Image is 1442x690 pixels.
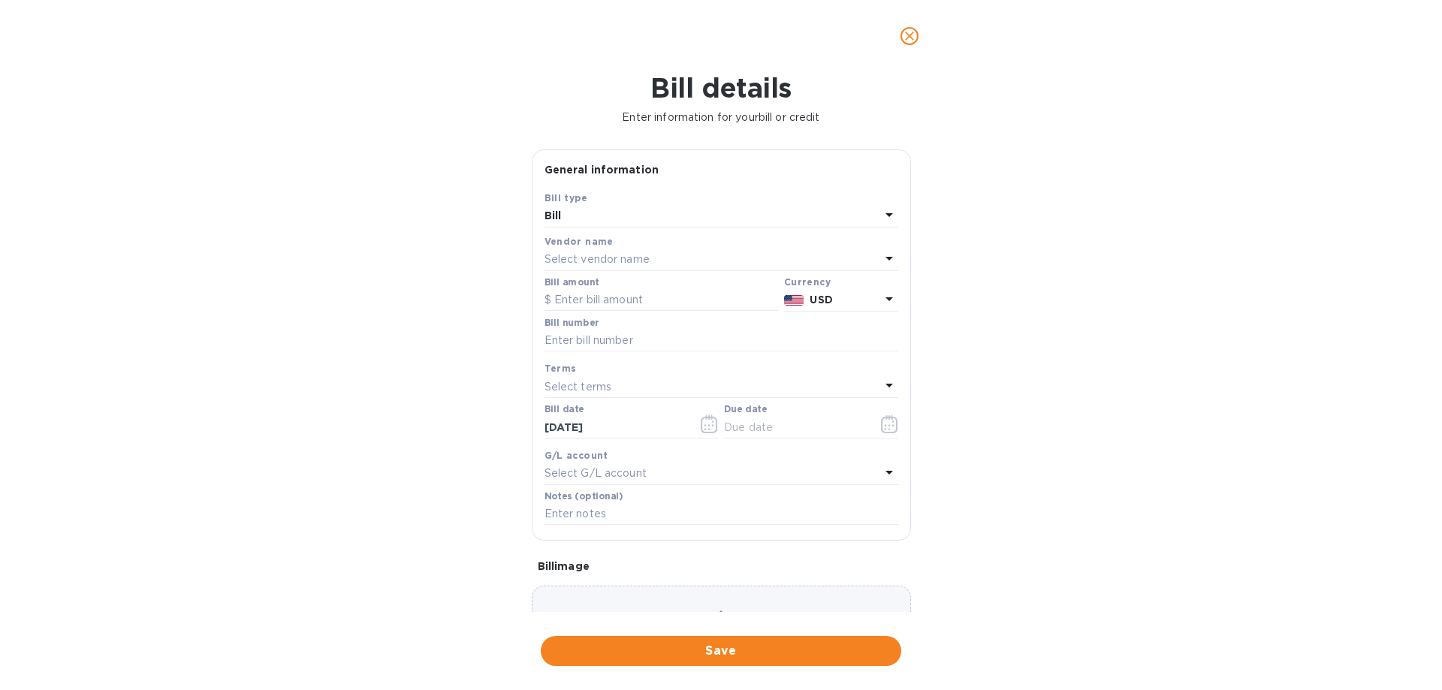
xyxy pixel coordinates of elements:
[545,192,588,203] b: Bill type
[784,295,804,306] img: USD
[545,466,647,481] p: Select G/L account
[724,416,866,438] input: Due date
[891,18,928,54] button: close
[545,164,659,176] b: General information
[545,363,577,374] b: Terms
[545,405,584,414] label: Bill date
[12,110,1430,125] p: Enter information for your bill or credit
[784,276,831,288] b: Currency
[545,252,650,267] p: Select vendor name
[810,294,832,306] b: USD
[538,559,905,574] p: Bill image
[545,379,612,395] p: Select terms
[545,450,608,461] b: G/L account
[12,72,1430,104] h1: Bill details
[545,278,599,287] label: Bill amount
[545,289,778,312] input: $ Enter bill amount
[541,636,901,666] button: Save
[724,405,767,414] label: Due date
[545,503,898,526] input: Enter notes
[545,236,614,247] b: Vendor name
[545,318,599,327] label: Bill number
[545,209,562,221] b: Bill
[545,492,623,501] label: Notes (optional)
[545,330,898,352] input: Enter bill number
[553,642,889,660] span: Save
[545,416,686,438] input: Select date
